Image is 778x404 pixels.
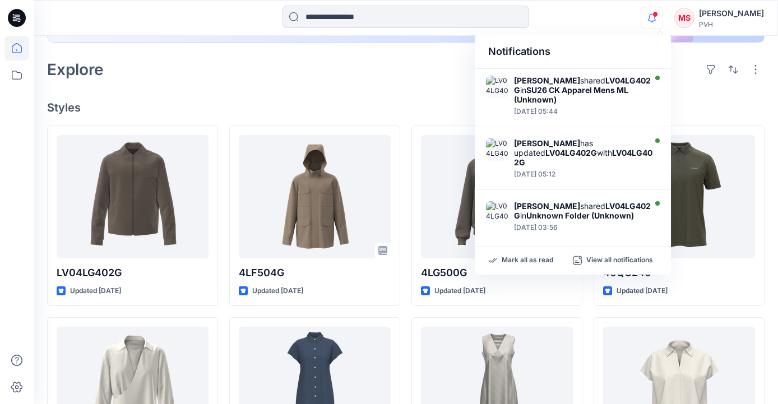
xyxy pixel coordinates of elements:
[514,170,653,178] div: Tuesday, August 12, 2025 05:12
[603,135,755,258] a: 40QC246
[699,20,764,29] div: PVH
[514,201,580,211] strong: [PERSON_NAME]
[421,135,573,258] a: 4LG500G
[514,76,653,104] div: shared in
[252,285,303,297] p: Updated [DATE]
[57,135,209,258] a: LV04LG402G
[239,135,391,258] a: 4LF504G
[502,256,553,266] p: Mark all as read
[526,211,634,220] strong: Unknown Folder (Unknown)
[699,7,764,20] div: [PERSON_NAME]
[239,265,391,281] p: 4LF504G
[514,85,628,104] strong: SU26 CK Apparel Mens ML (Unknown)
[475,35,671,69] div: Notifications
[514,76,580,85] strong: [PERSON_NAME]
[486,138,508,161] img: LV04LG402G
[514,138,653,167] div: has updated with
[674,8,694,28] div: MS
[603,265,755,281] p: 40QC246
[514,108,653,115] div: Tuesday, August 12, 2025 05:44
[617,285,668,297] p: Updated [DATE]
[514,76,651,95] strong: LV04LG402G
[586,256,653,266] p: View all notifications
[514,201,653,220] div: shared in
[514,224,653,231] div: Tuesday, August 12, 2025 03:56
[57,265,209,281] p: LV04LG402G
[434,285,485,297] p: Updated [DATE]
[514,148,652,167] strong: LV04LG402G
[486,76,508,98] img: LV04LG402G
[545,148,597,157] strong: LV04LG402G
[486,201,508,224] img: LV04LG402G
[70,285,121,297] p: Updated [DATE]
[47,101,765,114] h4: Styles
[421,265,573,281] p: 4LG500G
[514,138,580,148] strong: [PERSON_NAME]
[514,201,651,220] strong: LV04LG402G
[47,61,104,78] h2: Explore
